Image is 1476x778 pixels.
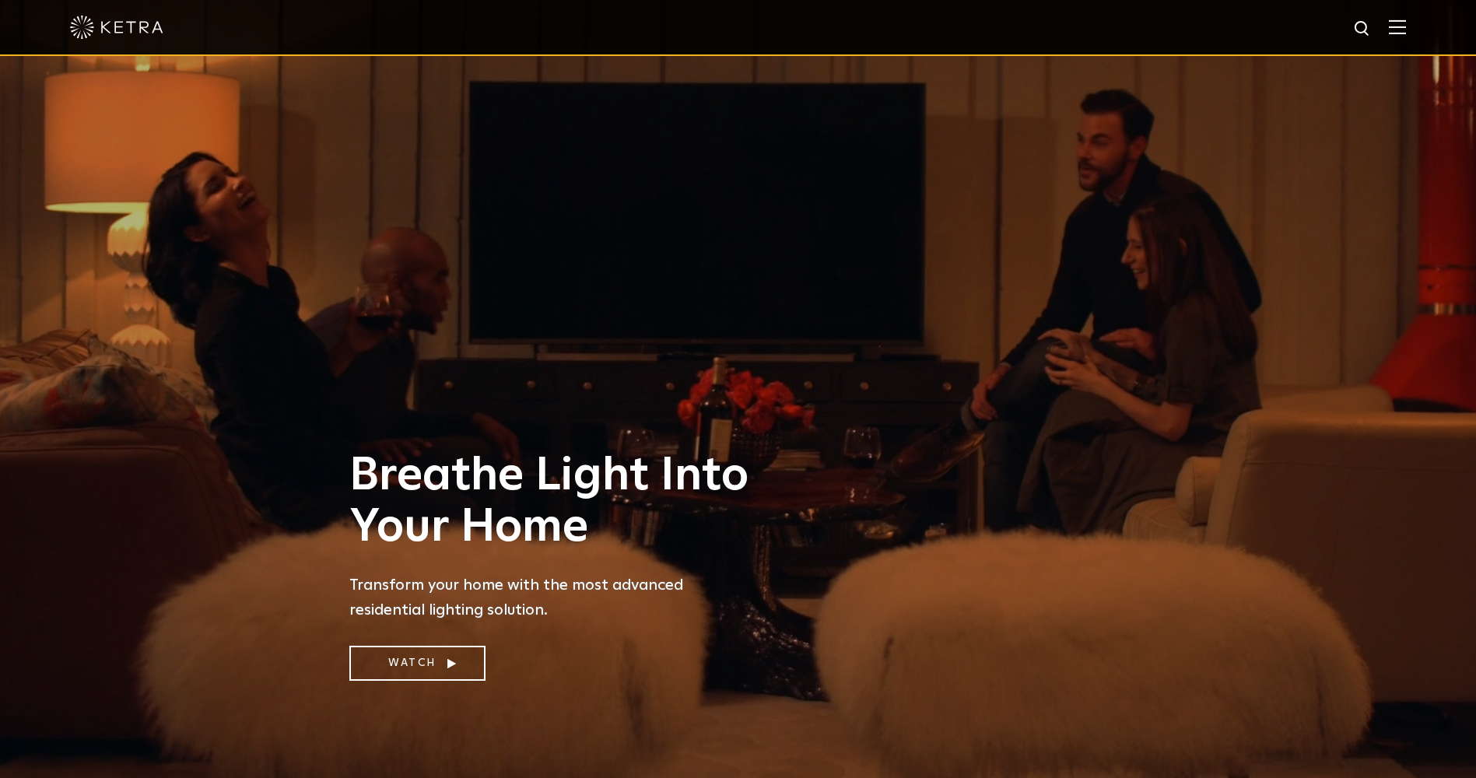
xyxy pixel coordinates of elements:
[349,646,486,681] a: Watch
[70,16,163,39] img: ketra-logo-2019-white
[349,573,762,622] p: Transform your home with the most advanced residential lighting solution.
[349,450,762,553] h1: Breathe Light Into Your Home
[1389,19,1406,34] img: Hamburger%20Nav.svg
[1353,19,1373,39] img: search icon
